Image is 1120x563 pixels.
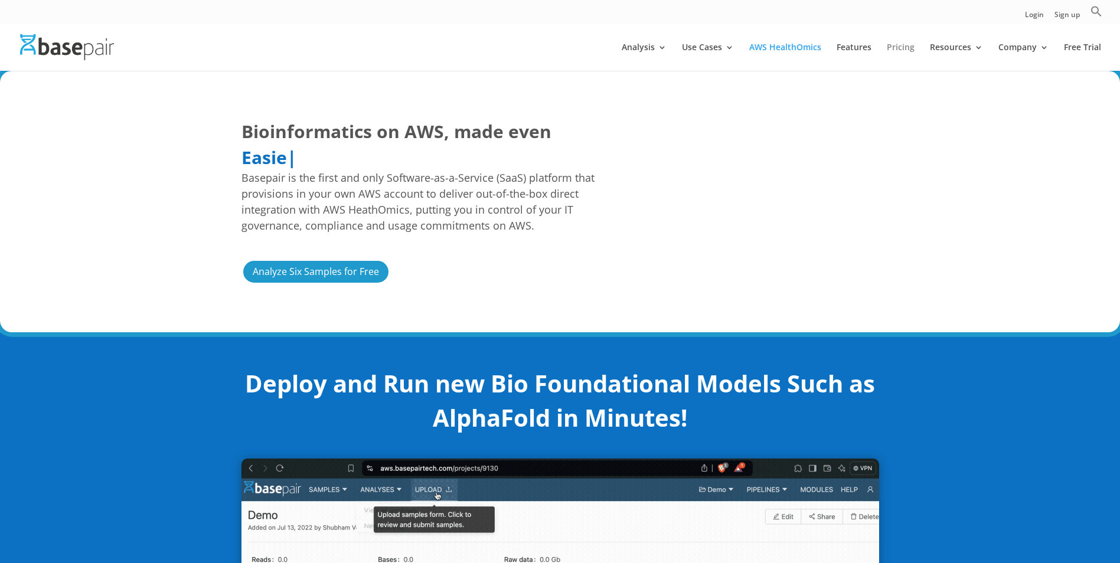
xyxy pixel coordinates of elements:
[682,43,734,71] a: Use Cases
[837,43,871,71] a: Features
[241,170,610,234] span: Basepair is the first and only Software-as-a-Service (SaaS) platform that provisions in your own ...
[1064,43,1101,71] a: Free Trial
[930,43,983,71] a: Resources
[622,43,667,71] a: Analysis
[241,366,879,441] h2: Deploy and Run new Bio Foundational Models Such as AlphaFold in Minutes!
[241,119,551,145] span: Bioinformatics on AWS, made even
[287,145,297,169] span: |
[1090,5,1102,17] svg: Search
[20,34,114,60] img: Basepair
[998,43,1049,71] a: Company
[1090,5,1102,24] a: Search Icon Link
[645,119,879,250] iframe: Overcoming the Scientific and IT Challenges Associated with Scaling Omics Analysis | AWS Events
[241,145,287,169] span: Easie
[241,259,390,284] a: Analyze Six Samples for Free
[1054,11,1080,24] a: Sign up
[749,43,821,71] a: AWS HealthOmics
[1025,11,1044,24] a: Login
[887,43,915,71] a: Pricing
